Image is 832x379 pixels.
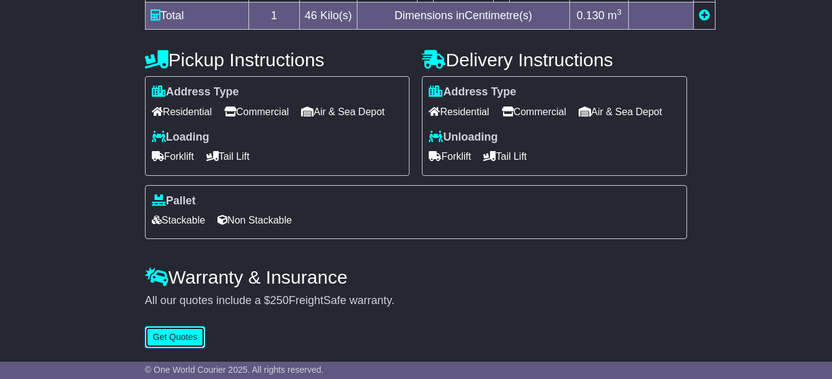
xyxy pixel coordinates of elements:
span: Air & Sea Depot [301,102,385,121]
label: Address Type [429,85,516,99]
span: Stackable [152,211,205,230]
span: 250 [270,294,289,307]
div: All our quotes include a $ FreightSafe warranty. [145,294,687,308]
label: Unloading [429,131,497,144]
span: Residential [429,102,489,121]
span: Residential [152,102,212,121]
sup: 3 [617,7,622,17]
span: 46 [305,9,317,22]
label: Loading [152,131,209,144]
h4: Pickup Instructions [145,50,410,70]
td: Dimensions in Centimetre(s) [357,2,569,30]
td: Kilo(s) [299,2,357,30]
span: m [608,9,622,22]
td: 1 [248,2,299,30]
span: Tail Lift [206,147,250,166]
span: 0.130 [577,9,605,22]
span: Commercial [224,102,289,121]
span: Commercial [502,102,566,121]
span: Forklift [152,147,194,166]
h4: Warranty & Insurance [145,267,687,287]
span: Forklift [429,147,471,166]
span: Air & Sea Depot [579,102,662,121]
button: Get Quotes [145,326,206,348]
td: Total [145,2,248,30]
span: © One World Courier 2025. All rights reserved. [145,365,324,375]
a: Add new item [699,9,710,22]
span: Non Stackable [217,211,292,230]
label: Pallet [152,194,196,208]
h4: Delivery Instructions [422,50,687,70]
span: Tail Lift [483,147,527,166]
label: Address Type [152,85,239,99]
